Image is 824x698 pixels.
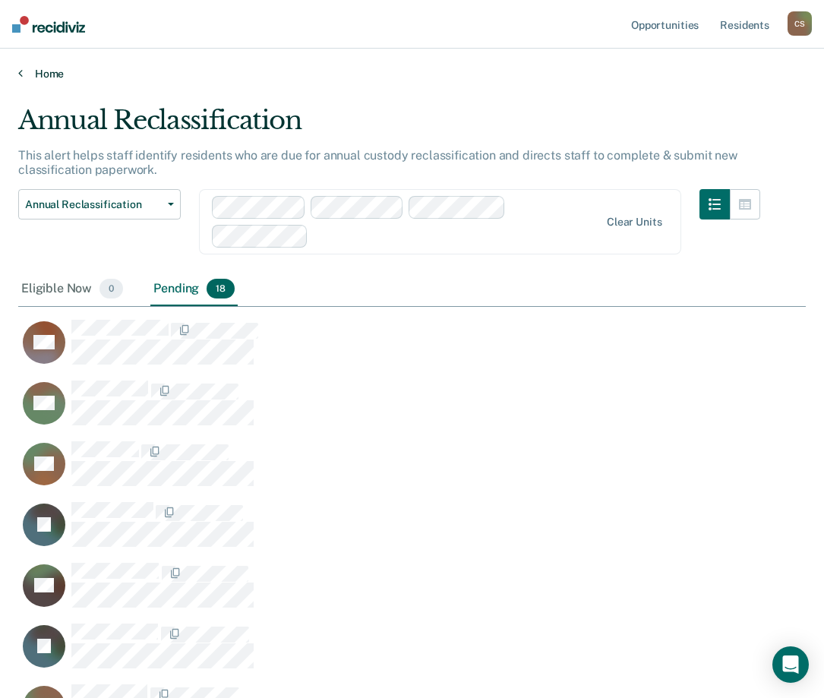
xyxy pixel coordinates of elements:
[18,67,806,81] a: Home
[18,623,707,684] div: CaseloadOpportunityCell-00569465
[788,11,812,36] button: CS
[788,11,812,36] div: C S
[18,441,707,501] div: CaseloadOpportunityCell-00609026
[772,646,809,683] div: Open Intercom Messenger
[607,216,662,229] div: Clear units
[18,319,707,380] div: CaseloadOpportunityCell-00574706
[18,189,181,220] button: Annual Reclassification
[18,148,737,177] p: This alert helps staff identify residents who are due for annual custody reclassification and dir...
[99,279,123,298] span: 0
[18,501,707,562] div: CaseloadOpportunityCell-00629284
[207,279,235,298] span: 18
[12,16,85,33] img: Recidiviz
[150,273,238,306] div: Pending18
[18,105,760,148] div: Annual Reclassification
[25,198,162,211] span: Annual Reclassification
[18,380,707,441] div: CaseloadOpportunityCell-00350673
[18,273,126,306] div: Eligible Now0
[18,562,707,623] div: CaseloadOpportunityCell-00427500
